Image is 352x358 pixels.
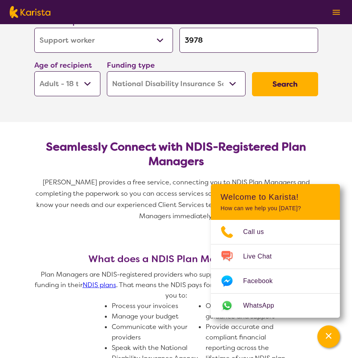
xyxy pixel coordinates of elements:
div: Channel Menu [211,184,340,318]
li: Communicate with your providers [112,322,199,343]
span: [PERSON_NAME] provides a free service, connecting you to NDIS Plan Managers and completing the pa... [35,178,318,220]
a: Web link opens in a new tab. [211,294,340,318]
p: Plan Managers are NDIS-registered providers who support participants to manage the funding in the... [31,269,321,301]
h2: Welcome to Karista! [221,192,330,202]
label: Funding type [107,60,155,70]
p: How can we help you [DATE]? [221,205,330,212]
li: Manage your budget [112,311,199,322]
img: Karista logo [10,6,50,18]
h3: What does a NDIS Plan Manager do? [31,253,321,265]
li: Offer independent guidance and support [206,301,293,322]
h2: Seamlessly Connect with NDIS-Registered Plan Managers [41,140,312,169]
input: Type [179,28,318,53]
a: NDIS plans [83,281,116,289]
li: Process your invoices [112,301,199,311]
ul: Choose channel [211,220,340,318]
span: Call us [243,226,274,238]
span: WhatsApp [243,300,284,312]
img: menu [333,10,340,15]
label: Age of recipient [34,60,92,70]
span: Facebook [243,275,282,287]
span: Live Chat [243,250,281,263]
button: Search [252,72,318,96]
button: Channel Menu [317,325,340,348]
